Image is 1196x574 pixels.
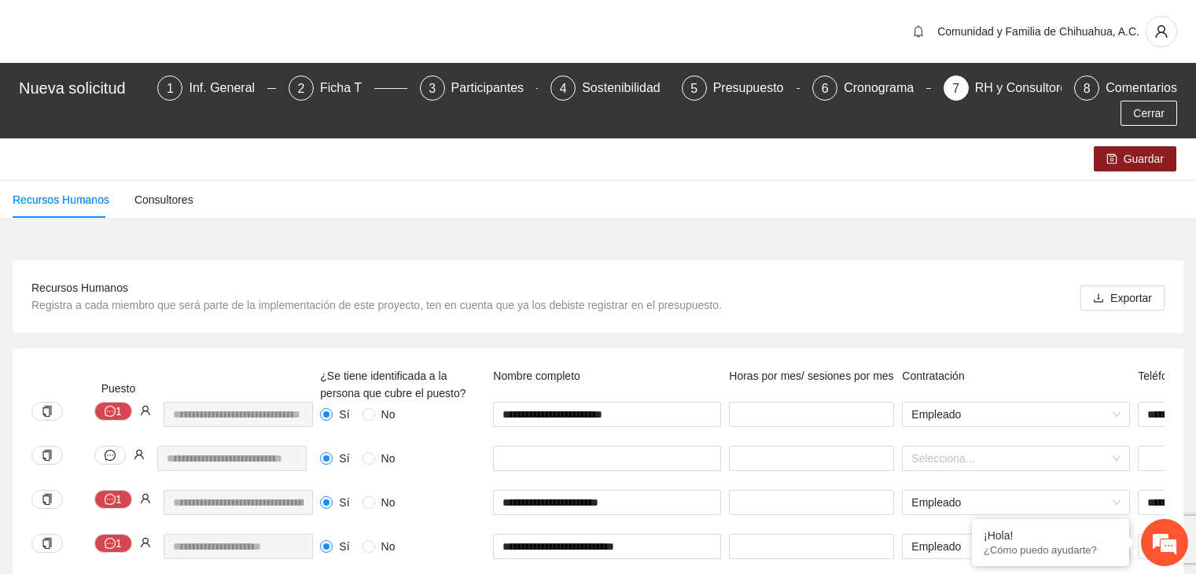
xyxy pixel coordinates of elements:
button: user [1146,16,1177,47]
p: ¿Cómo puedo ayudarte? [984,544,1117,556]
span: Puesto [101,382,136,395]
span: bell [907,25,930,38]
span: copy [42,494,53,505]
span: user [1146,24,1176,39]
span: Horas por mes/ sesiones por mes [729,370,893,382]
span: 6 [822,82,829,95]
span: message [105,406,116,418]
div: Cronograma [844,75,926,101]
div: 3Participantes [420,75,539,101]
span: save [1106,153,1117,166]
button: message [94,446,126,465]
span: No [375,406,402,423]
span: Teléfono [1138,370,1179,382]
span: user [140,405,151,416]
button: message1 [94,402,132,421]
div: Participantes [451,75,537,101]
span: message [105,494,116,506]
span: Sí [333,538,355,555]
span: Sí [333,450,355,467]
span: No [375,450,402,467]
span: Nombre completo [493,370,580,382]
span: Recursos Humanos [31,281,128,294]
span: 5 [690,82,697,95]
span: ¿Se tiene identificada a la persona que cubre el puesto? [320,370,466,399]
span: Sí [333,406,355,423]
span: user [134,449,145,460]
button: bell [906,19,931,44]
span: Comunidad y Familia de Chihuahua, A.C. [937,25,1139,38]
span: user [140,537,151,548]
span: Empleado [911,403,1121,426]
span: 3 [429,82,436,95]
span: 7 [952,82,959,95]
span: Contratación [902,370,964,382]
div: Comentarios [1106,75,1177,101]
div: 8Comentarios [1074,75,1177,101]
div: 2Ficha T [289,75,407,101]
div: 5Presupuesto [682,75,800,101]
div: 4Sostenibilidad [550,75,669,101]
button: copy [31,446,63,465]
span: copy [42,406,53,417]
span: 2 [298,82,305,95]
span: Registra a cada miembro que será parte de la implementación de este proyecto, ten en cuenta que y... [31,299,722,311]
button: message1 [94,534,132,553]
span: No [375,538,402,555]
span: copy [42,450,53,461]
div: RH y Consultores [975,75,1086,101]
div: ¡Hola! [984,529,1117,542]
span: 4 [560,82,567,95]
span: 8 [1084,82,1091,95]
span: message [105,450,116,461]
div: Presupuesto [713,75,797,101]
span: Empleado [911,491,1121,514]
div: Recursos Humanos [13,191,109,208]
span: user [140,493,151,504]
span: Exportar [1110,289,1152,307]
span: Empleado [911,535,1121,558]
span: No [375,494,402,511]
button: copy [31,402,63,421]
div: Nueva solicitud [19,75,148,101]
button: saveGuardar [1094,146,1176,171]
span: Guardar [1124,150,1164,167]
span: 1 [167,82,174,95]
div: 1Inf. General [157,75,276,101]
button: message1 [94,490,132,509]
div: Inf. General [189,75,267,101]
div: Consultores [134,191,193,208]
button: copy [31,490,63,509]
span: download [1093,293,1104,305]
span: Cerrar [1133,105,1165,122]
button: copy [31,534,63,553]
div: 7RH y Consultores [944,75,1062,101]
div: Sostenibilidad [582,75,673,101]
div: Ficha T [320,75,374,101]
span: message [105,538,116,550]
div: 6Cronograma [812,75,931,101]
button: downloadExportar [1080,285,1165,311]
span: Sí [333,494,355,511]
span: copy [42,538,53,549]
button: Cerrar [1121,101,1177,126]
